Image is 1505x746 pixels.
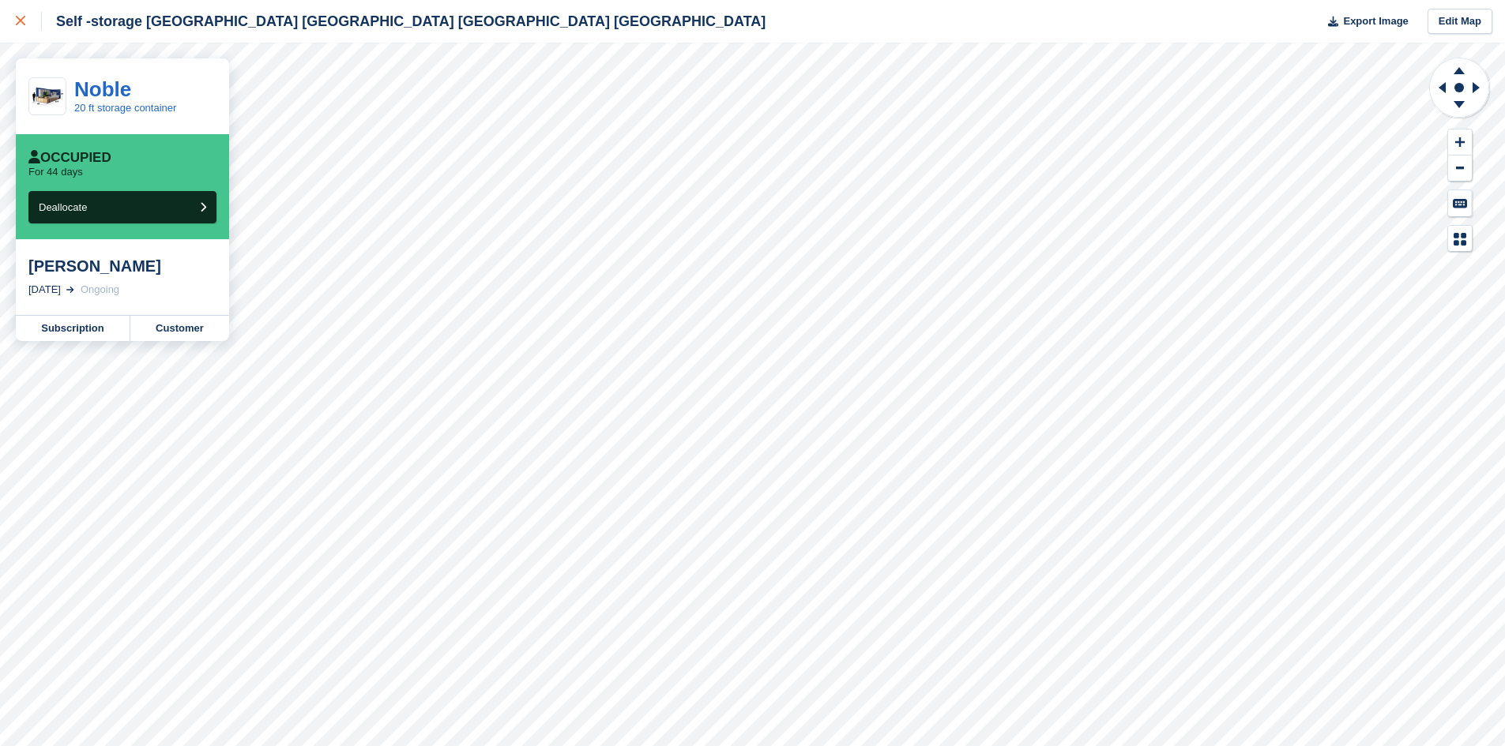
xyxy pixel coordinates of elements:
button: Deallocate [28,191,216,223]
button: Zoom Out [1448,156,1472,182]
p: For 44 days [28,166,83,178]
img: 20-ft-container.jpg [29,83,66,111]
button: Export Image [1319,9,1409,35]
button: Map Legend [1448,226,1472,252]
a: 20 ft storage container [74,102,176,114]
a: Edit Map [1428,9,1492,35]
span: Deallocate [39,201,87,213]
span: Export Image [1343,13,1408,29]
div: Self -storage [GEOGRAPHIC_DATA] [GEOGRAPHIC_DATA] [GEOGRAPHIC_DATA] [GEOGRAPHIC_DATA] [42,12,766,31]
a: Subscription [16,316,130,341]
button: Zoom In [1448,129,1472,156]
button: Keyboard Shortcuts [1448,190,1472,216]
img: arrow-right-light-icn-cde0832a797a2874e46488d9cf13f60e5c3a73dbe684e267c42b8395dfbc2abf.svg [66,287,74,293]
div: Occupied [28,150,111,166]
div: [PERSON_NAME] [28,257,216,276]
div: [DATE] [28,282,61,298]
a: Customer [130,316,229,341]
div: Ongoing [81,282,119,298]
a: Noble [74,77,131,101]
